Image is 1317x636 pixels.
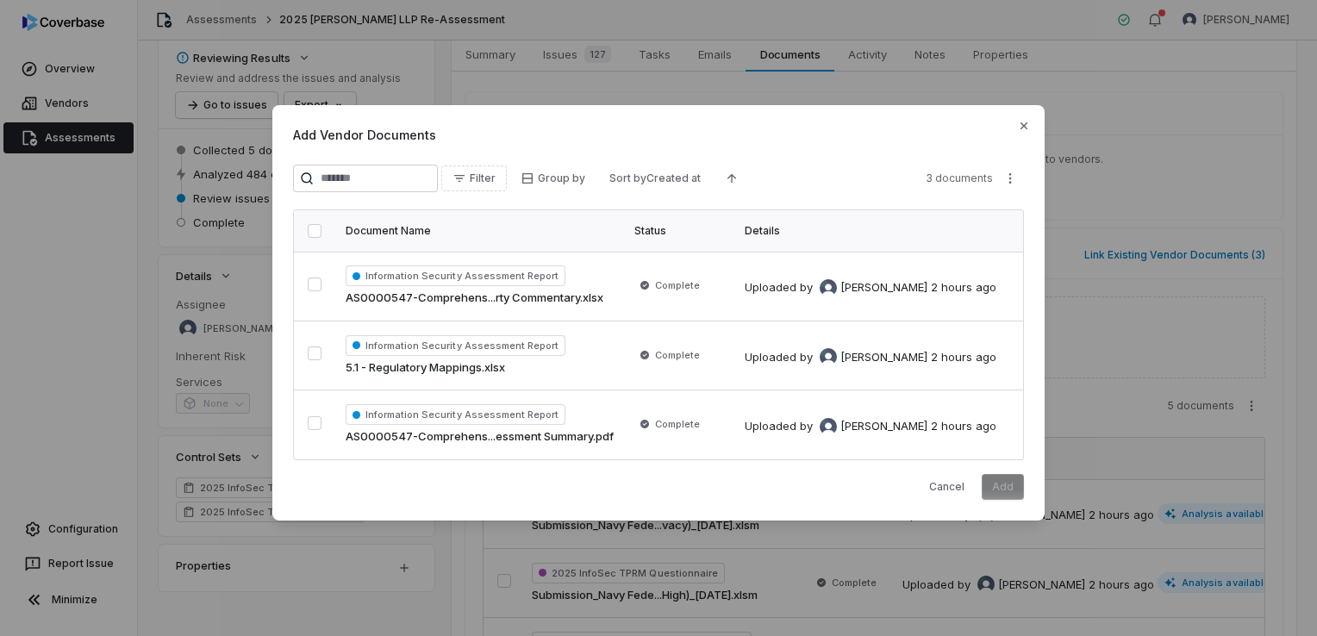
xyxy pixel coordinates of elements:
div: by [800,418,927,435]
span: Complete [655,417,700,431]
span: Complete [655,278,700,292]
button: More actions [996,165,1024,191]
div: Uploaded [745,279,996,296]
span: 3 documents [926,171,993,185]
span: [PERSON_NAME] [840,279,927,296]
span: [PERSON_NAME] [840,418,927,435]
button: Ascending [715,165,749,191]
span: Add Vendor Documents [293,126,1024,144]
div: by [800,348,927,365]
div: Uploaded [745,418,996,435]
div: 2 hours ago [931,418,996,435]
svg: Ascending [725,171,739,185]
button: Filter [441,165,507,191]
div: by [800,279,927,296]
span: Information Security Assessment Report [346,265,565,286]
div: Document Name [346,224,614,238]
span: Complete [655,348,700,362]
button: Cancel [919,474,975,500]
div: Status [634,224,724,238]
span: Filter [470,171,496,185]
img: Isaac Mousel avatar [820,418,837,435]
span: AS0000547-Comprehens...rty Commentary.xlsx [346,290,603,307]
div: Uploaded [745,348,996,365]
span: Information Security Assessment Report [346,404,565,425]
img: Isaac Mousel avatar [820,279,837,296]
span: Information Security Assessment Report [346,335,565,356]
div: 2 hours ago [931,349,996,366]
button: Sort byCreated at [599,165,711,191]
button: Group by [510,165,596,191]
img: Isaac Mousel avatar [820,348,837,365]
span: AS0000547-Comprehens...essment Summary.pdf [346,428,614,446]
span: 5.1 - Regulatory Mappings.xlsx [346,359,505,377]
div: 2 hours ago [931,279,996,296]
span: [PERSON_NAME] [840,349,927,366]
div: Details [745,224,1009,238]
